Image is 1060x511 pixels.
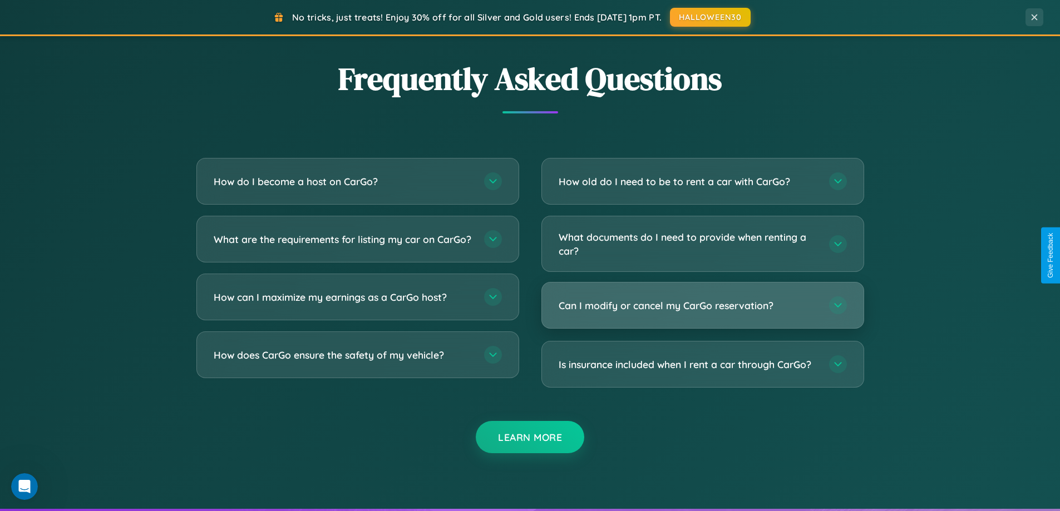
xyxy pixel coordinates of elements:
[559,299,818,312] h3: Can I modify or cancel my CarGo reservation?
[559,358,818,371] h3: Is insurance included when I rent a car through CarGo?
[559,230,818,257] h3: What documents do I need to provide when renting a car?
[214,175,473,188] h3: How do I become a host on CarGo?
[476,421,584,453] button: Learn More
[214,232,473,246] h3: What are the requirements for listing my car on CarGo?
[559,175,818,188] h3: How old do I need to be to rent a car with CarGo?
[214,348,473,362] h3: How does CarGo ensure the safety of my vehicle?
[196,57,864,100] h2: Frequently Asked Questions
[214,290,473,304] h3: How can I maximize my earnings as a CarGo host?
[11,473,38,500] iframe: Intercom live chat
[670,8,751,27] button: HALLOWEEN30
[292,12,662,23] span: No tricks, just treats! Enjoy 30% off for all Silver and Gold users! Ends [DATE] 1pm PT.
[1047,233,1054,278] div: Give Feedback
